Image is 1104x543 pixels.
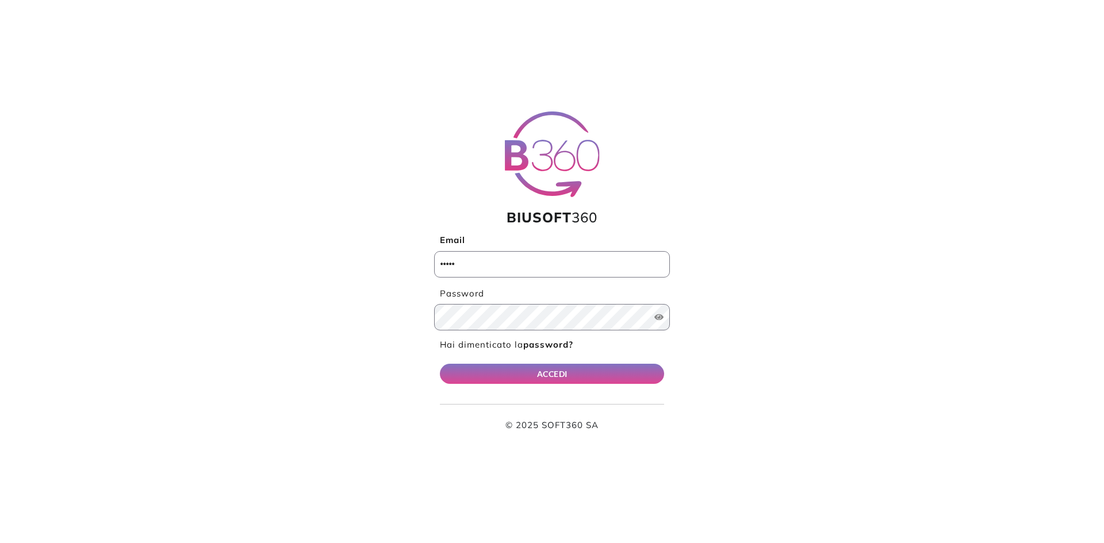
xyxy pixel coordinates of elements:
[523,339,573,350] b: password?
[507,209,572,226] span: BIUSOFT
[440,234,465,245] b: Email
[440,364,664,384] button: ACCEDI
[434,209,670,226] h1: 360
[440,339,573,350] a: Hai dimenticato lapassword?
[440,419,664,432] p: © 2025 SOFT360 SA
[434,287,670,301] label: Password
